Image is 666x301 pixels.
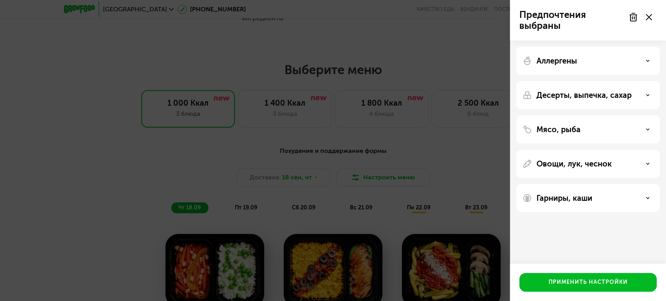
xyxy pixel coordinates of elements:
p: Аллергены [536,56,577,66]
div: Применить настройки [549,278,628,286]
p: Овощи, лук, чеснок [536,159,612,168]
p: Десерты, выпечка, сахар [536,90,632,100]
p: Предпочтения выбраны [519,9,624,31]
p: Гарниры, каши [536,193,592,203]
button: Применить настройки [519,273,657,292]
p: Мясо, рыба [536,125,581,134]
